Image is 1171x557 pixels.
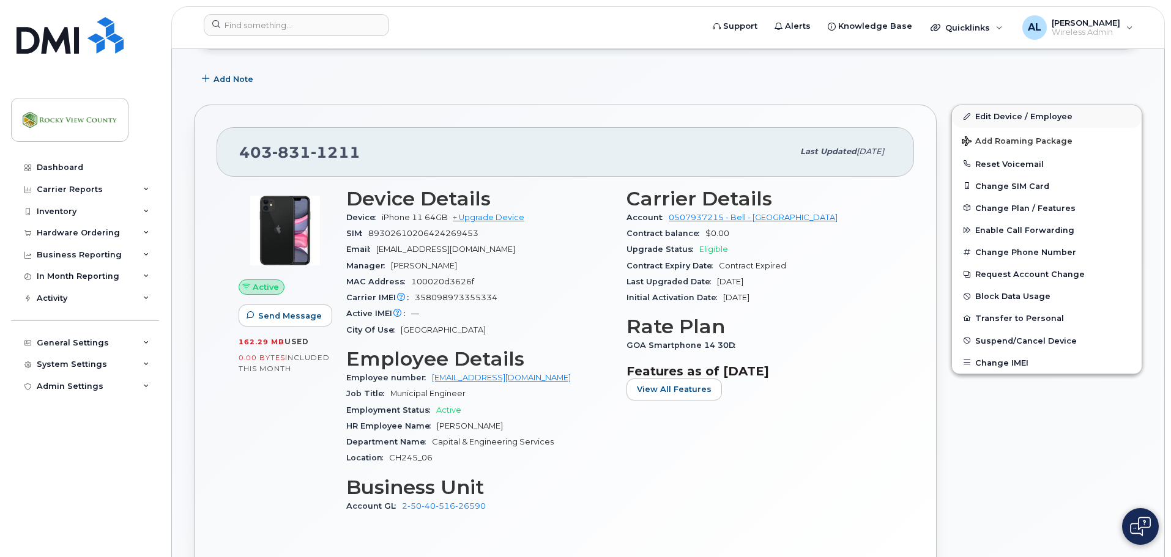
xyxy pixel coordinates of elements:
[253,281,279,293] span: Active
[626,188,892,210] h3: Carrier Details
[346,348,612,370] h3: Employee Details
[626,277,717,286] span: Last Upgraded Date
[401,325,486,334] span: [GEOGRAPHIC_DATA]
[272,143,311,161] span: 831
[637,383,712,395] span: View All Features
[346,389,390,398] span: Job Title
[284,337,309,346] span: used
[239,338,284,346] span: 162.29 MB
[952,285,1142,307] button: Block Data Usage
[415,293,497,302] span: 358098973355334
[952,197,1142,219] button: Change Plan / Features
[204,14,389,36] input: Find something...
[346,405,436,415] span: Employment Status
[411,277,474,286] span: 100020d3626f
[922,15,1011,40] div: Quicklinks
[1052,28,1120,37] span: Wireless Admin
[626,245,699,254] span: Upgrade Status
[239,353,330,373] span: included this month
[214,73,253,85] span: Add Note
[626,213,669,222] span: Account
[411,309,419,318] span: —
[723,293,749,302] span: [DATE]
[626,341,742,350] span: GOA Smartphone 14 30D
[704,14,766,39] a: Support
[717,277,743,286] span: [DATE]
[239,143,360,161] span: 403
[626,261,719,270] span: Contract Expiry Date
[819,14,921,39] a: Knowledge Base
[389,453,433,462] span: CH245_06
[346,421,437,430] span: HR Employee Name
[346,229,368,238] span: SIM
[838,20,912,32] span: Knowledge Base
[346,293,415,302] span: Carrier IMEI
[669,213,838,222] a: 0507937215 - Bell - [GEOGRAPHIC_DATA]
[705,229,729,238] span: $0.00
[346,261,391,270] span: Manager
[402,501,486,511] a: 2-50-40-516-26590
[952,241,1142,263] button: Change Phone Number
[311,143,360,161] span: 1211
[952,175,1142,197] button: Change SIM Card
[945,23,990,32] span: Quicklinks
[952,263,1142,285] button: Request Account Change
[962,136,1072,148] span: Add Roaming Package
[432,373,571,382] a: [EMAIL_ADDRESS][DOMAIN_NAME]
[952,153,1142,175] button: Reset Voicemail
[239,304,332,326] button: Send Message
[346,501,402,511] span: Account GL
[699,245,728,254] span: Eligible
[436,405,461,415] span: Active
[857,147,884,156] span: [DATE]
[453,213,524,222] a: + Upgrade Device
[626,229,705,238] span: Contract balance
[952,128,1142,153] button: Add Roaming Package
[346,245,376,254] span: Email
[346,453,389,462] span: Location
[376,245,515,254] span: [EMAIL_ADDRESS][DOMAIN_NAME]
[952,219,1142,241] button: Enable Call Forwarding
[382,213,448,222] span: iPhone 11 64GB
[952,307,1142,329] button: Transfer to Personal
[626,378,722,400] button: View All Features
[368,229,478,238] span: 89302610206424269453
[346,437,432,446] span: Department Name
[723,20,757,32] span: Support
[1052,18,1120,28] span: [PERSON_NAME]
[437,421,503,430] span: [PERSON_NAME]
[952,105,1142,127] a: Edit Device / Employee
[346,309,411,318] span: Active IMEI
[248,194,322,267] img: iPhone_11.jpg
[1028,20,1041,35] span: AL
[258,310,322,322] span: Send Message
[626,315,892,338] h3: Rate Plan
[626,364,892,378] h3: Features as of [DATE]
[719,261,786,270] span: Contract Expired
[390,389,466,398] span: Municipal Engineer
[785,20,811,32] span: Alerts
[1130,517,1151,536] img: Open chat
[800,147,857,156] span: Last updated
[975,336,1077,345] span: Suspend/Cancel Device
[346,325,401,334] span: City Of Use
[346,373,432,382] span: Employee number
[766,14,819,39] a: Alerts
[952,330,1142,352] button: Suspend/Cancel Device
[346,188,612,210] h3: Device Details
[975,203,1076,212] span: Change Plan / Features
[391,261,457,270] span: [PERSON_NAME]
[975,226,1074,235] span: Enable Call Forwarding
[194,68,264,90] button: Add Note
[1014,15,1142,40] div: Austin Littmann
[346,213,382,222] span: Device
[952,352,1142,374] button: Change IMEI
[346,476,612,498] h3: Business Unit
[626,293,723,302] span: Initial Activation Date
[432,437,554,446] span: Capital & Engineering Services
[346,277,411,286] span: MAC Address
[239,353,285,362] span: 0.00 Bytes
